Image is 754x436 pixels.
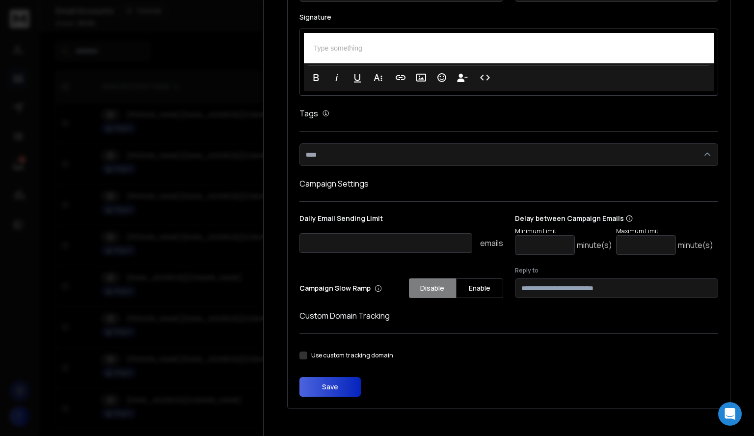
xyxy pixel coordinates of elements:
button: Underline (Ctrl+U) [348,68,367,87]
label: Reply to [515,267,719,274]
button: Italic (Ctrl+I) [327,68,346,87]
p: Delay between Campaign Emails [515,214,713,223]
button: Save [299,377,361,397]
button: Enable [456,278,503,298]
p: Maximum Limit [616,227,713,235]
p: Daily Email Sending Limit [299,214,503,227]
p: minute(s) [577,239,612,251]
button: Bold (Ctrl+B) [307,68,325,87]
h1: Custom Domain Tracking [299,310,718,322]
label: Signature [299,14,718,21]
p: Minimum Limit [515,227,612,235]
button: Insert Image (Ctrl+P) [412,68,431,87]
button: Disable [409,278,456,298]
button: Code View [476,68,494,87]
button: Insert Link (Ctrl+K) [391,68,410,87]
p: minute(s) [678,239,713,251]
button: More Text [369,68,387,87]
h1: Campaign Settings [299,178,718,190]
h1: Tags [299,108,318,119]
button: Insert Unsubscribe Link [453,68,472,87]
p: emails [480,237,503,249]
button: Emoticons [432,68,451,87]
p: Campaign Slow Ramp [299,283,382,293]
label: Use custom tracking domain [311,352,393,359]
div: Open Intercom Messenger [718,402,742,426]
